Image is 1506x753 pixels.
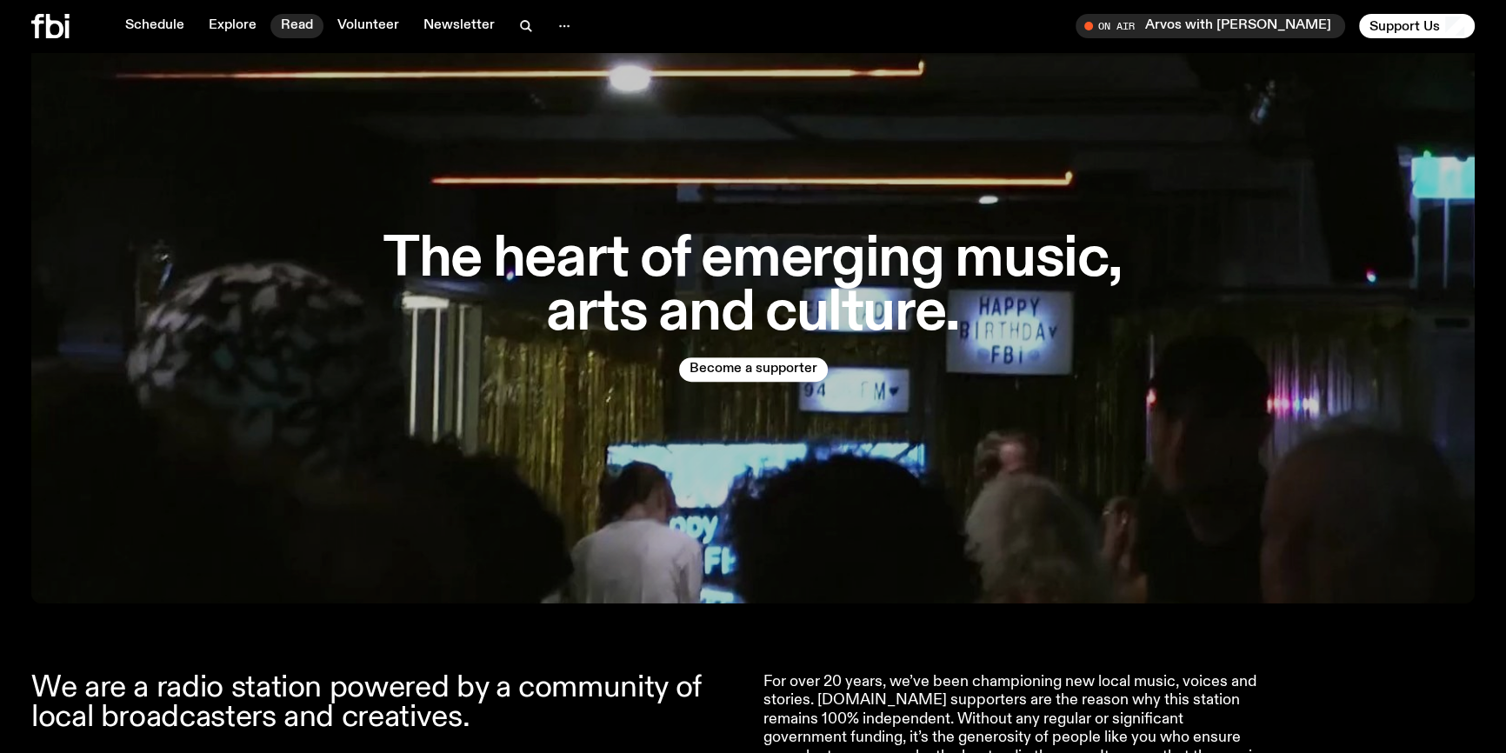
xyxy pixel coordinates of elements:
[198,14,267,38] a: Explore
[1359,14,1475,38] button: Support Us
[679,357,828,382] button: Become a supporter
[31,673,743,732] h2: We are a radio station powered by a community of local broadcasters and creatives.
[270,14,323,38] a: Read
[363,233,1143,339] h1: The heart of emerging music, arts and culture.
[115,14,195,38] a: Schedule
[413,14,505,38] a: Newsletter
[327,14,410,38] a: Volunteer
[1076,14,1345,38] button: On AirArvos with [PERSON_NAME]
[1369,18,1440,34] span: Support Us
